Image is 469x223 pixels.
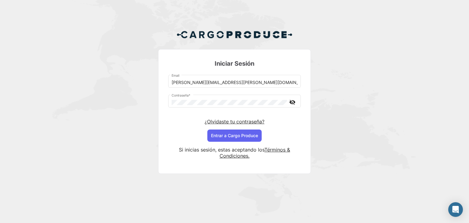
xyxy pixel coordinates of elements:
[172,80,298,85] input: Email
[207,130,262,142] button: Entrar a Cargo Produce
[289,98,296,106] mat-icon: visibility_off
[205,119,264,125] a: ¿Olvidaste tu contraseña?
[176,27,293,42] img: Cargo Produce Logo
[448,202,463,217] div: Abrir Intercom Messenger
[220,147,290,159] a: Términos & Condiciones.
[168,59,301,68] h3: Iniciar Sesión
[179,147,264,153] span: Si inicias sesión, estas aceptando los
